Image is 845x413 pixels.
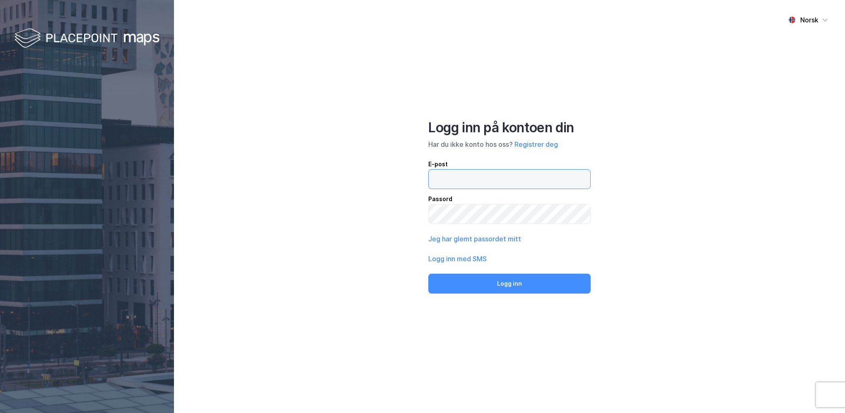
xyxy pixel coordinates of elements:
button: Jeg har glemt passordet mitt [428,234,521,244]
div: Norsk [800,15,818,25]
div: Har du ikke konto hos oss? [428,139,591,149]
iframe: Chat Widget [804,373,845,413]
div: E-post [428,159,591,169]
button: Logg inn med SMS [428,254,487,264]
div: Passord [428,194,591,204]
button: Logg inn [428,274,591,294]
button: Registrer deg [514,139,558,149]
div: Kontrollprogram for chat [804,373,845,413]
div: Logg inn på kontoen din [428,119,591,136]
img: logo-white.f07954bde2210d2a523dddb988cd2aa7.svg [14,27,159,51]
